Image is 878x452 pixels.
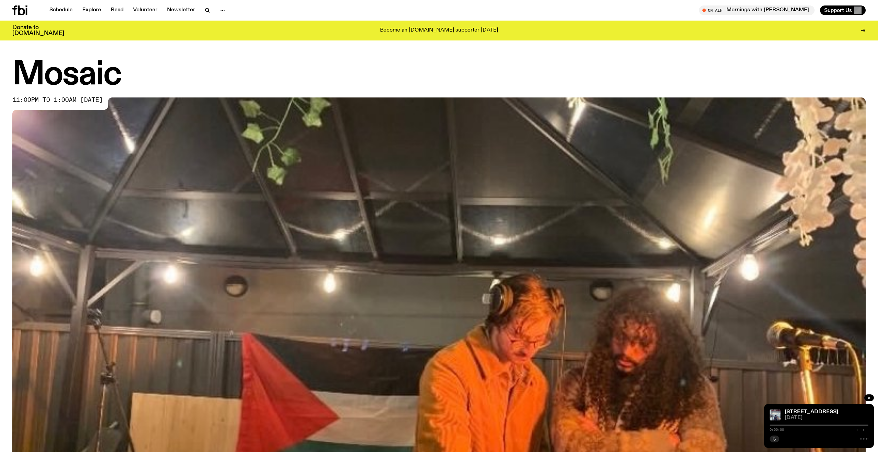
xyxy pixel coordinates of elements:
a: Newsletter [163,5,199,15]
a: Volunteer [129,5,162,15]
a: Explore [78,5,105,15]
button: On AirMornings with [PERSON_NAME] [699,5,815,15]
img: Pat sits at a dining table with his profile facing the camera. Rhea sits to his left facing the c... [770,409,781,420]
p: Become an [DOMAIN_NAME] supporter [DATE] [380,27,498,34]
h3: Donate to [DOMAIN_NAME] [12,25,64,36]
button: Support Us [820,5,866,15]
h1: Mosaic [12,60,866,91]
span: 11:00pm to 1:00am [DATE] [12,97,103,103]
a: Schedule [45,5,77,15]
a: Read [107,5,128,15]
span: -:--:-- [854,428,868,431]
a: [STREET_ADDRESS] [785,409,838,415]
span: 0:00:00 [770,428,784,431]
span: [DATE] [785,415,868,420]
span: Support Us [824,7,852,13]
